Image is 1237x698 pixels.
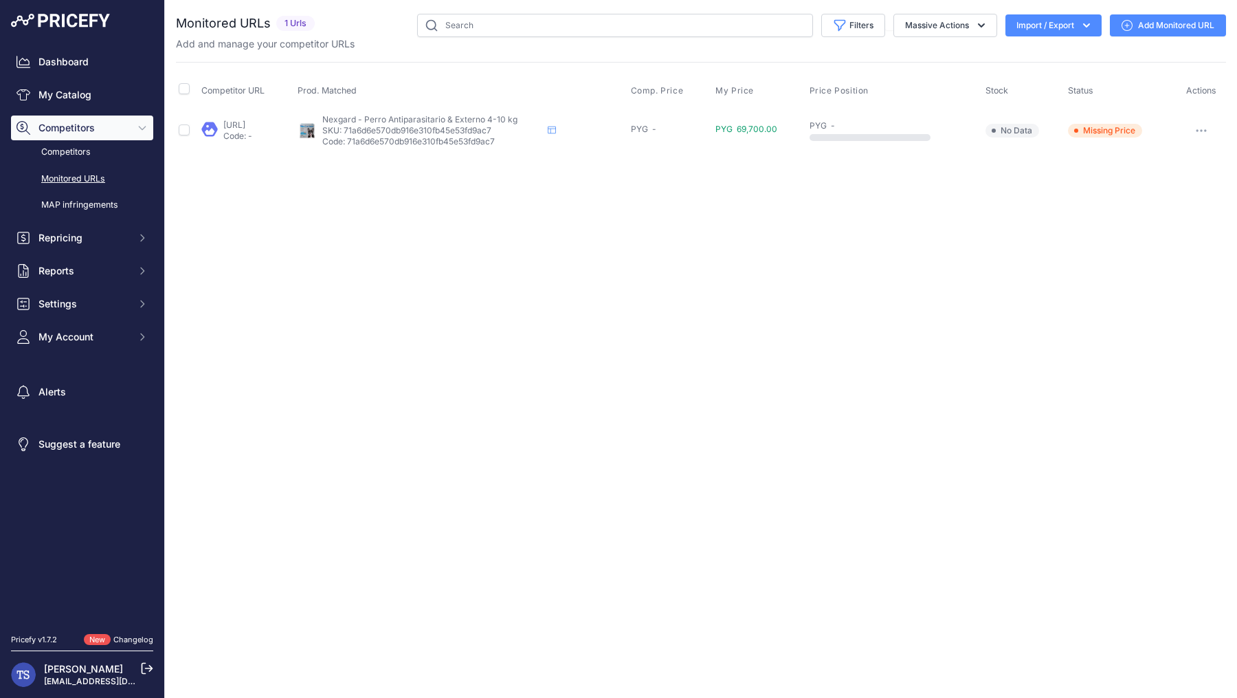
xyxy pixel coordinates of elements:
[11,259,153,283] button: Reports
[11,167,153,191] a: Monitored URLs
[11,50,153,74] a: Dashboard
[715,85,757,96] button: My Price
[631,85,687,96] button: Comp. Price
[38,231,129,245] span: Repricing
[715,124,777,134] span: PYG 69,700.00
[44,663,123,675] a: [PERSON_NAME]
[223,131,252,142] p: Code: -
[11,226,153,250] button: Repricing
[223,120,245,130] a: [URL]
[11,380,153,404] a: Alerts
[417,14,813,37] input: Search
[985,85,1008,96] span: Stock
[11,83,153,107] a: My Catalog
[298,85,357,96] span: Prod. Matched
[322,125,542,136] p: SKU: 71a6d6e570db916e310fb45e53fd9ac7
[631,124,710,135] div: PYG -
[44,676,188,686] a: [EMAIL_ADDRESS][DOMAIN_NAME]
[810,120,980,131] div: PYG -
[810,85,871,96] button: Price Position
[276,16,315,32] span: 1 Urls
[113,635,153,644] a: Changelog
[84,634,111,646] span: New
[631,85,684,96] span: Comp. Price
[11,634,57,646] div: Pricefy v1.7.2
[1005,14,1102,36] button: Import / Export
[1110,14,1226,36] a: Add Monitored URL
[821,14,885,37] button: Filters
[11,325,153,349] button: My Account
[38,297,129,311] span: Settings
[11,50,153,618] nav: Sidebar
[715,85,754,96] span: My Price
[11,193,153,217] a: MAP infringements
[38,121,129,135] span: Competitors
[38,264,129,278] span: Reports
[11,116,153,140] button: Competitors
[893,14,997,37] button: Massive Actions
[11,14,110,28] img: Pricefy Logo
[1068,124,1142,138] span: Missing Price
[176,37,355,51] p: Add and manage your competitor URLs
[322,136,542,147] p: Code: 71a6d6e570db916e310fb45e53fd9ac7
[11,140,153,164] a: Competitors
[1068,85,1093,96] span: Status
[1186,85,1216,96] span: Actions
[985,124,1039,138] span: No Data
[201,85,265,96] span: Competitor URL
[322,114,517,124] span: Nexgard - Perro Antiparasitario & Externo 4-10 kg
[810,85,869,96] span: Price Position
[11,292,153,316] button: Settings
[38,330,129,344] span: My Account
[176,14,271,33] h2: Monitored URLs
[11,432,153,457] a: Suggest a feature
